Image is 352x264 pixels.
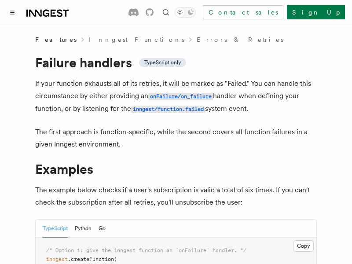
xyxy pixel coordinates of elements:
a: inngest/function.failed [131,104,205,113]
a: Inngest Functions [89,35,184,44]
button: Python [75,220,92,238]
button: Toggle navigation [7,7,18,18]
code: onFailure/on_failure [148,93,213,100]
button: Toggle dark mode [175,7,196,18]
button: Copy [293,240,314,252]
span: .createFunction [68,256,114,262]
a: Errors & Retries [197,35,283,44]
span: Features [35,35,77,44]
span: ( [114,256,117,262]
h1: Examples [35,161,317,177]
h1: Failure handlers [35,55,317,70]
button: TypeScript [43,220,68,238]
a: Sign Up [287,5,345,19]
p: The example below checks if a user's subscription is valid a total of six times. If you can't che... [35,184,317,209]
span: inngest [46,256,68,262]
button: Go [99,220,106,238]
a: onFailure/on_failure [148,92,213,100]
span: TypeScript only [144,59,181,66]
button: Find something... [161,7,171,18]
p: If your function exhausts all of its retries, it will be marked as "Failed." You can handle this ... [35,77,317,115]
p: The first approach is function-specific, while the second covers all function failures in a given... [35,126,317,150]
a: Contact sales [203,5,283,19]
code: inngest/function.failed [131,106,205,113]
span: /* Option 1: give the inngest function an `onFailure` handler. */ [46,247,246,253]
